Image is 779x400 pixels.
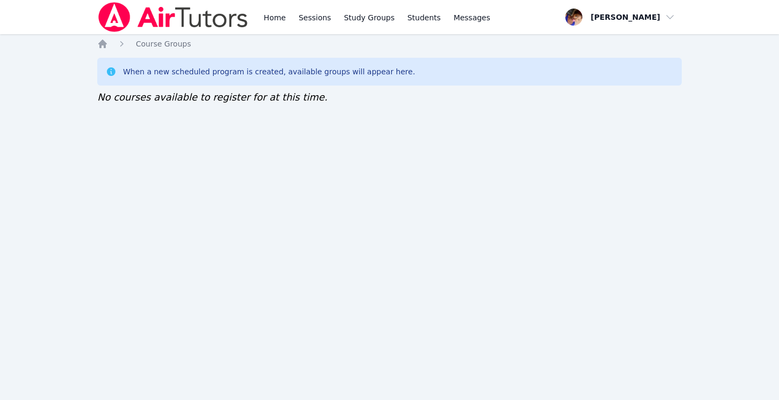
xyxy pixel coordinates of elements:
[97,2,248,32] img: Air Tutors
[454,12,490,23] span: Messages
[97,39,682,49] nav: Breadcrumb
[123,66,415,77] div: When a new scheduled program is created, available groups will appear here.
[97,91,328,103] span: No courses available to register for at this time.
[136,40,191,48] span: Course Groups
[136,39,191,49] a: Course Groups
